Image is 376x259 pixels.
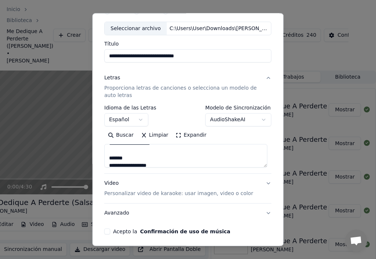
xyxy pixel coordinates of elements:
button: Avanzado [104,204,271,223]
label: URL [172,8,182,14]
div: Video [104,180,253,197]
button: Acepto la [140,229,231,234]
button: Limpiar [137,129,172,141]
button: Buscar [104,129,137,141]
label: Idioma de las Letras [104,105,156,110]
button: VideoPersonalizar video de karaoke: usar imagen, video o color [104,174,271,203]
button: LetrasProporciona letras de canciones o selecciona un modelo de auto letras [104,68,271,105]
div: C:\Users\User\Downloads\[PERSON_NAME] - Un Puñao de Oro.mp3 [167,25,271,32]
div: Seleccionar archivo [105,22,167,35]
button: Expandir [172,129,210,141]
label: Audio [113,8,128,14]
div: Letras [104,74,120,82]
label: Acepto la [113,229,230,234]
label: Título [104,41,271,46]
label: Video [142,8,157,14]
label: Modelo de Sincronización [206,105,272,110]
p: Personalizar video de karaoke: usar imagen, video o color [104,190,253,197]
p: Proporciona letras de canciones o selecciona un modelo de auto letras [104,84,260,99]
div: LetrasProporciona letras de canciones o selecciona un modelo de auto letras [104,105,271,173]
